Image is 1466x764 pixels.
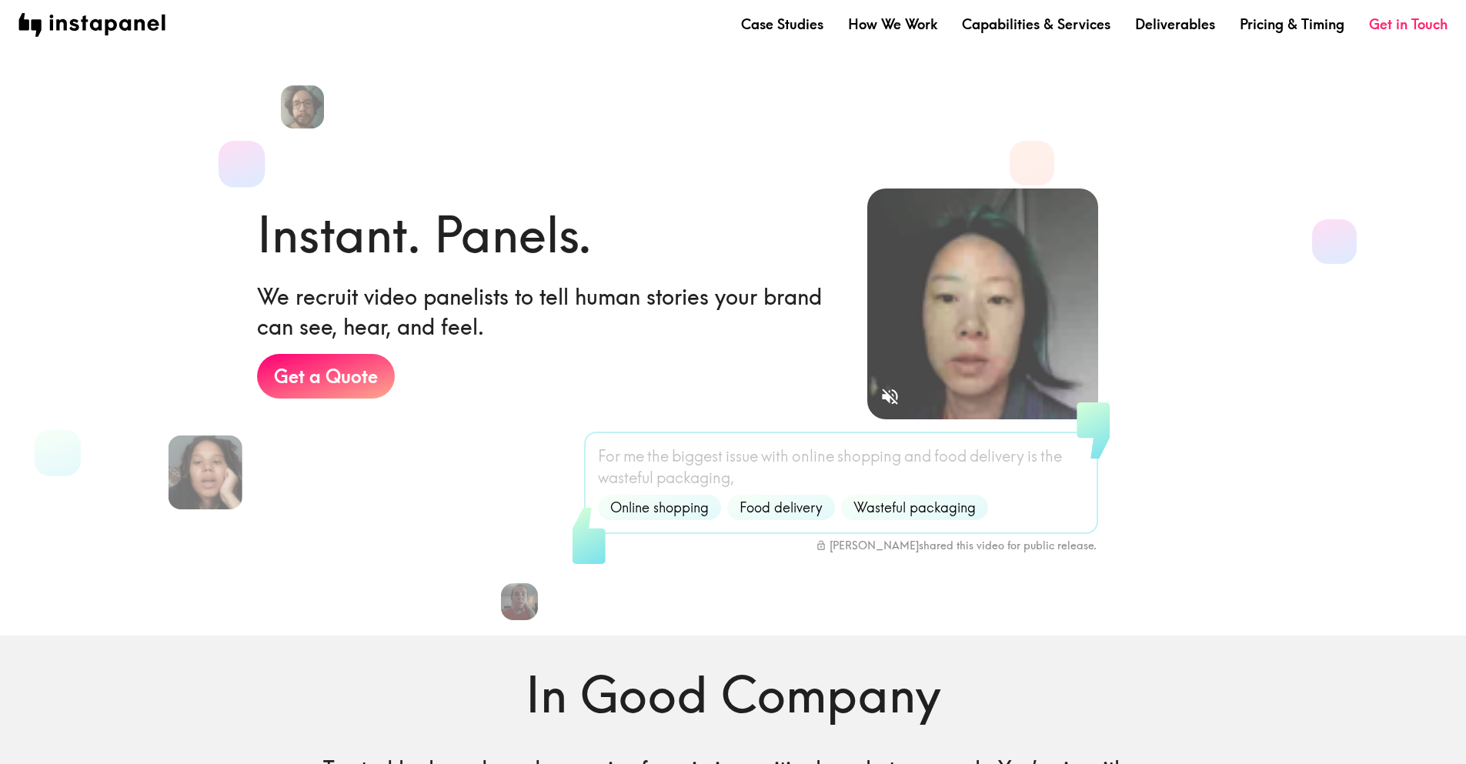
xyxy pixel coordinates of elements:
img: Patrick [281,85,324,128]
span: with [761,445,789,467]
h1: In Good Company [290,660,1177,729]
span: Wasteful packaging [844,498,985,517]
span: wasteful [598,467,653,489]
span: the [1040,445,1062,467]
span: packaging, [656,467,734,489]
span: Food delivery [730,498,832,517]
span: For [598,445,620,467]
div: [PERSON_NAME] shared this video for public release. [816,539,1097,552]
span: Online shopping [601,498,718,517]
img: Elizabeth [501,583,538,620]
img: instapanel [18,13,165,37]
span: is [1027,445,1037,467]
h1: Instant. Panels. [257,200,592,269]
button: Sound is off [873,380,907,413]
span: delivery [970,445,1024,467]
a: Get a Quote [257,354,395,399]
span: and [904,445,931,467]
span: shopping [837,445,901,467]
a: Get in Touch [1369,15,1448,34]
a: Pricing & Timing [1240,15,1344,34]
span: food [934,445,967,467]
span: the [647,445,669,467]
span: me [623,445,644,467]
h6: We recruit video panelists to tell human stories your brand can see, hear, and feel. [257,282,843,342]
span: biggest [672,445,723,467]
a: Case Studies [741,15,823,34]
a: Deliverables [1135,15,1215,34]
img: Kelly [168,435,242,509]
span: issue [726,445,758,467]
a: Capabilities & Services [962,15,1110,34]
a: How We Work [848,15,937,34]
span: online [792,445,834,467]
